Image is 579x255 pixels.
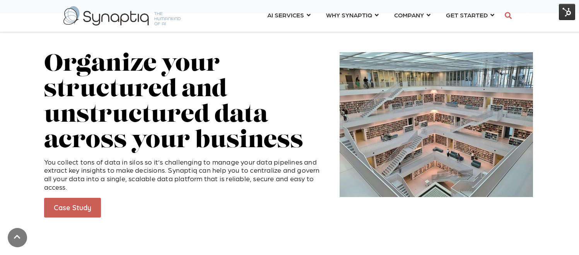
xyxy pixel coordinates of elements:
[44,52,326,154] h2: Organize your structured and unstructured data across your business
[267,8,311,22] a: AI SERVICES
[63,6,181,25] img: synaptiq logo-2
[44,158,326,191] p: You collect tons of data in silos so it’s challenging to manage your data pipelines and extract k...
[44,198,101,218] a: Case Study
[267,10,304,20] span: AI SERVICES
[559,4,575,20] img: HubSpot Tools Menu Toggle
[446,10,488,20] span: GET STARTED
[394,8,430,22] a: COMPANY
[326,8,379,22] a: WHY SYNAPTIQ
[446,8,494,22] a: GET STARTED
[340,52,533,197] img: Datalake-library-highres
[109,198,190,218] iframe: Embedded CTA
[326,10,372,20] span: WHY SYNAPTIQ
[394,10,424,20] span: COMPANY
[260,2,502,30] nav: menu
